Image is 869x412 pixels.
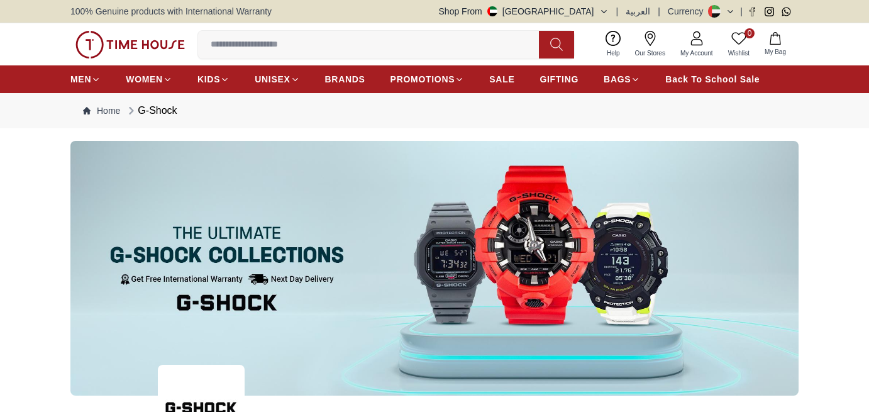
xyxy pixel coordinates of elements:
[668,5,709,18] div: Currency
[70,5,272,18] span: 100% Genuine products with International Warranty
[602,48,625,58] span: Help
[255,73,290,86] span: UNISEX
[599,28,628,60] a: Help
[765,7,774,16] a: Instagram
[390,68,465,91] a: PROMOTIONS
[489,73,514,86] span: SALE
[760,47,791,57] span: My Bag
[675,48,718,58] span: My Account
[723,48,755,58] span: Wishlist
[197,68,230,91] a: KIDS
[126,73,163,86] span: WOMEN
[390,73,455,86] span: PROMOTIONS
[665,73,760,86] span: Back To School Sale
[70,93,799,128] nav: Breadcrumb
[487,6,497,16] img: United Arab Emirates
[70,73,91,86] span: MEN
[540,73,578,86] span: GIFTING
[325,73,365,86] span: BRANDS
[70,141,799,396] img: ...
[540,68,578,91] a: GIFTING
[83,104,120,117] a: Home
[626,5,650,18] button: العربية
[616,5,619,18] span: |
[604,68,640,91] a: BAGS
[439,5,609,18] button: Shop From[GEOGRAPHIC_DATA]
[489,68,514,91] a: SALE
[748,7,757,16] a: Facebook
[628,28,673,60] a: Our Stores
[255,68,299,91] a: UNISEX
[75,31,185,58] img: ...
[757,30,794,59] button: My Bag
[125,103,177,118] div: G-Shock
[665,68,760,91] a: Back To School Sale
[658,5,660,18] span: |
[744,28,755,38] span: 0
[197,73,220,86] span: KIDS
[740,5,743,18] span: |
[630,48,670,58] span: Our Stores
[604,73,631,86] span: BAGS
[70,68,101,91] a: MEN
[325,68,365,91] a: BRANDS
[126,68,172,91] a: WOMEN
[721,28,757,60] a: 0Wishlist
[782,7,791,16] a: Whatsapp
